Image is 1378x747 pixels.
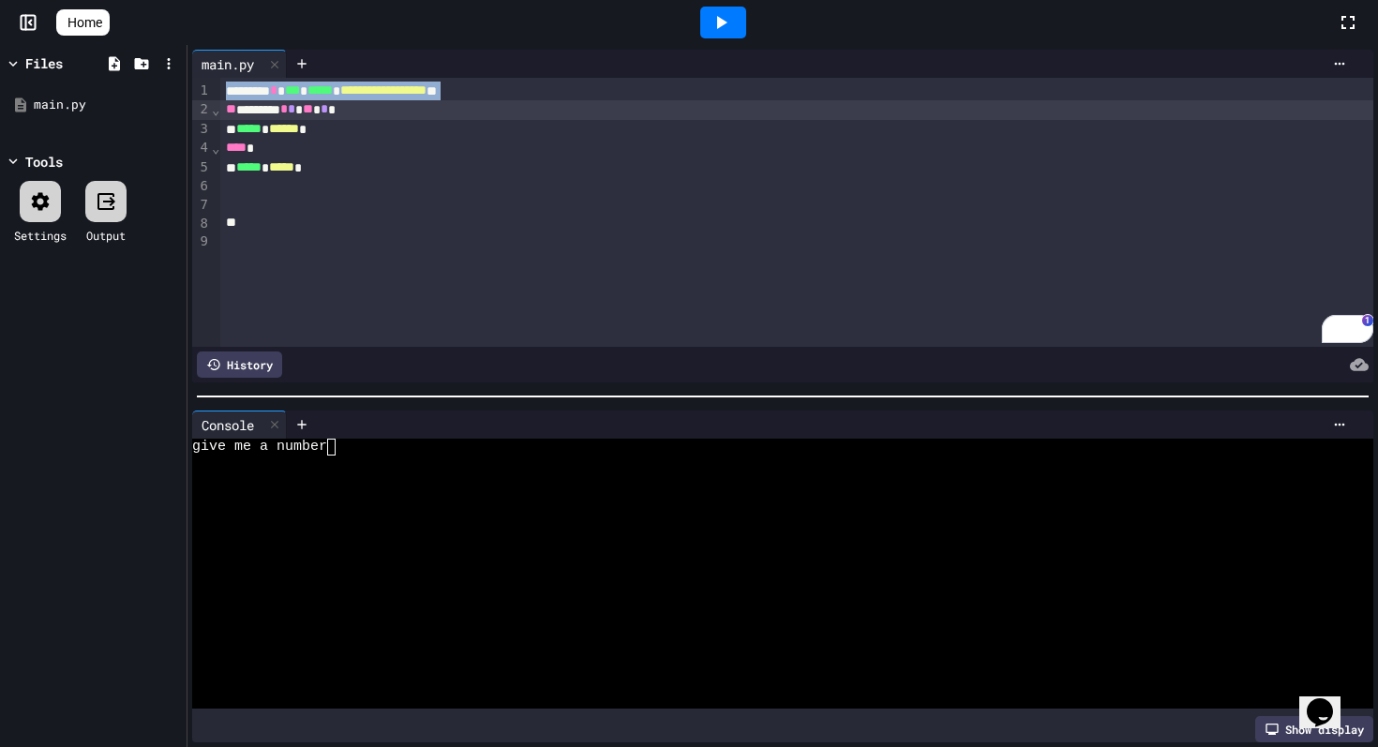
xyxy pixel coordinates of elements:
[211,102,220,117] span: Fold line
[192,139,211,157] div: 4
[67,13,102,32] span: Home
[192,196,211,215] div: 7
[192,82,211,100] div: 1
[192,120,211,139] div: 3
[192,232,211,251] div: 9
[34,96,180,114] div: main.py
[14,227,67,244] div: Settings
[56,9,110,36] a: Home
[211,141,220,156] span: Fold line
[25,53,63,73] div: Files
[86,227,126,244] div: Output
[220,78,1373,347] div: To enrich screen reader interactions, please activate Accessibility in Grammarly extension settings
[192,439,327,456] span: give me a number
[192,415,263,435] div: Console
[192,411,287,439] div: Console
[192,50,287,78] div: main.py
[192,54,263,74] div: main.py
[25,152,63,172] div: Tools
[192,100,211,119] div: 2
[197,351,282,378] div: History
[192,215,211,233] div: 8
[1299,672,1359,728] iframe: chat widget
[1255,716,1373,742] div: Show display
[192,177,211,196] div: 6
[192,158,211,177] div: 5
